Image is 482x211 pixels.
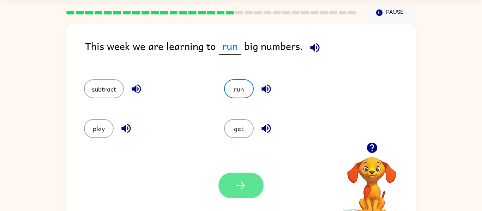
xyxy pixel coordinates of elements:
[364,5,416,21] button: Pause
[84,79,124,98] button: subtract
[84,119,114,138] button: play
[224,119,254,138] button: get
[219,38,241,55] span: run
[85,38,416,65] div: This week we are learning to big numbers.
[224,79,254,98] button: run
